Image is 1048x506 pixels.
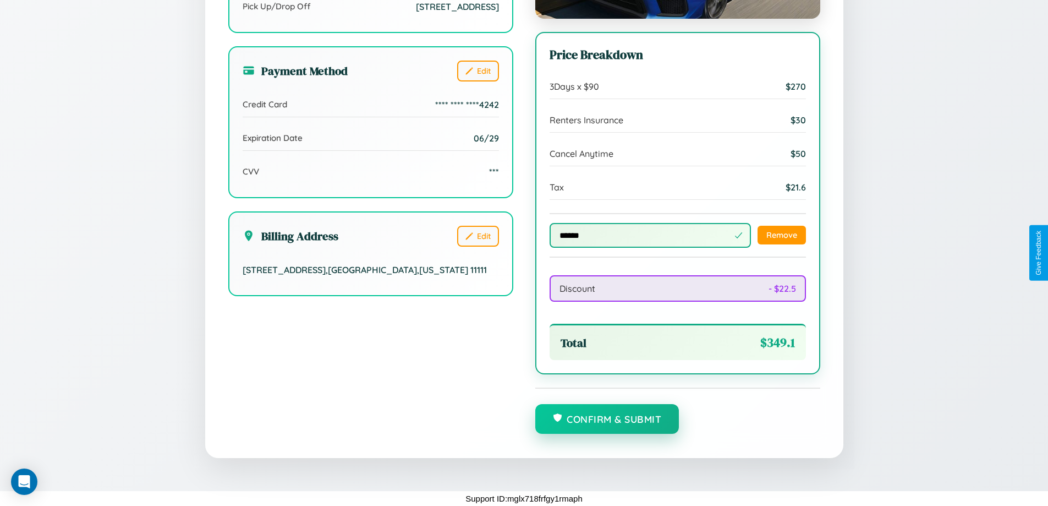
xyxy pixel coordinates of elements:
[243,264,487,275] span: [STREET_ADDRESS] , [GEOGRAPHIC_DATA] , [US_STATE] 11111
[11,469,37,495] div: Open Intercom Messenger
[474,133,499,144] span: 06/29
[243,166,259,177] span: CVV
[550,182,564,193] span: Tax
[550,115,623,126] span: Renters Insurance
[769,283,796,294] span: - $ 22.5
[791,148,806,159] span: $ 50
[416,1,499,12] span: [STREET_ADDRESS]
[465,491,583,506] p: Support ID: mglx718frfgy1rmaph
[457,61,499,81] button: Edit
[786,182,806,193] span: $ 21.6
[559,283,595,294] span: Discount
[243,99,287,110] span: Credit Card
[791,115,806,126] span: $ 30
[550,46,806,63] h3: Price Breakdown
[1035,231,1042,275] div: Give Feedback
[786,81,806,92] span: $ 270
[760,334,795,351] span: $ 349.1
[758,226,806,244] button: Remove
[243,63,348,79] h3: Payment Method
[535,404,679,434] button: Confirm & Submit
[243,133,303,143] span: Expiration Date
[550,81,599,92] span: 3 Days x $ 90
[561,335,586,351] span: Total
[550,148,613,159] span: Cancel Anytime
[457,226,499,247] button: Edit
[243,1,311,12] span: Pick Up/Drop Off
[243,228,338,244] h3: Billing Address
